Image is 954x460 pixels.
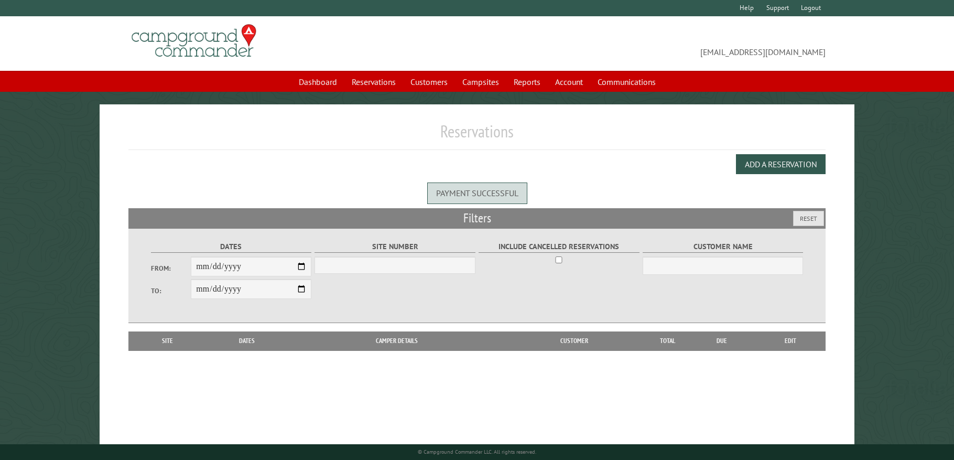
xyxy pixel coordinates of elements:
[128,20,259,61] img: Campground Commander
[134,331,202,350] th: Site
[292,72,343,92] a: Dashboard
[151,286,191,296] label: To:
[643,241,803,253] label: Customer Name
[151,241,311,253] label: Dates
[418,448,536,455] small: © Campground Commander LLC. All rights reserved.
[292,331,502,350] th: Camper Details
[128,121,826,150] h1: Reservations
[151,263,191,273] label: From:
[479,241,639,253] label: Include Cancelled Reservations
[591,72,662,92] a: Communications
[507,72,547,92] a: Reports
[345,72,402,92] a: Reservations
[315,241,475,253] label: Site Number
[502,331,647,350] th: Customer
[755,331,826,350] th: Edit
[549,72,589,92] a: Account
[689,331,755,350] th: Due
[404,72,454,92] a: Customers
[647,331,689,350] th: Total
[793,211,824,226] button: Reset
[202,331,292,350] th: Dates
[477,29,826,58] span: [EMAIL_ADDRESS][DOMAIN_NAME]
[456,72,505,92] a: Campsites
[427,183,527,204] div: Payment successful
[736,154,826,174] button: Add a Reservation
[128,208,826,228] h2: Filters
